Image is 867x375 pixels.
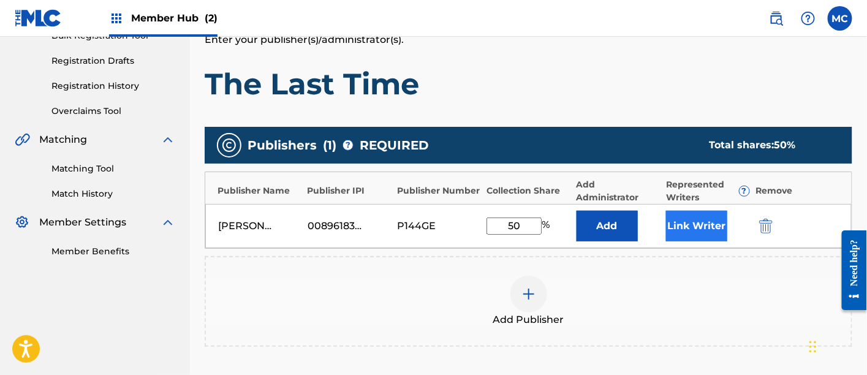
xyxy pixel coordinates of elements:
[397,184,480,197] div: Publisher Number
[51,245,175,258] a: Member Benefits
[109,11,124,26] img: Top Rightsholders
[801,11,816,26] img: help
[487,184,570,197] div: Collection Share
[709,138,828,153] div: Total shares:
[51,105,175,118] a: Overclaims Tool
[493,312,564,327] span: Add Publisher
[764,6,789,31] a: Public Search
[51,162,175,175] a: Matching Tool
[577,178,660,204] div: Add Administrator
[360,136,429,154] span: REQUIRED
[809,328,817,365] div: Drag
[542,218,553,235] span: %
[51,80,175,93] a: Registration History
[323,136,336,154] span: ( 1 )
[15,9,62,27] img: MLC Logo
[161,215,175,230] img: expand
[15,215,29,230] img: Member Settings
[740,186,749,196] span: ?
[51,55,175,67] a: Registration Drafts
[833,221,867,319] iframe: Resource Center
[769,11,784,26] img: search
[774,139,795,151] span: 50 %
[51,187,175,200] a: Match History
[666,211,727,241] button: Link Writer
[577,211,638,241] button: Add
[161,132,175,147] img: expand
[666,178,749,204] div: Represented Writers
[343,140,353,150] span: ?
[248,136,317,154] span: Publishers
[39,132,87,147] span: Matching
[521,287,536,301] img: add
[205,32,852,47] p: Enter your publisher(s)/administrator(s).
[222,138,237,153] img: publishers
[131,11,218,25] span: Member Hub
[205,66,852,102] h1: The Last Time
[759,219,773,233] img: 12a2ab48e56ec057fbd8.svg
[828,6,852,31] div: User Menu
[39,215,126,230] span: Member Settings
[307,184,390,197] div: Publisher IPI
[15,132,30,147] img: Matching
[218,184,301,197] div: Publisher Name
[806,316,867,375] iframe: Chat Widget
[205,12,218,24] span: (2)
[796,6,820,31] div: Help
[756,184,839,197] div: Remove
